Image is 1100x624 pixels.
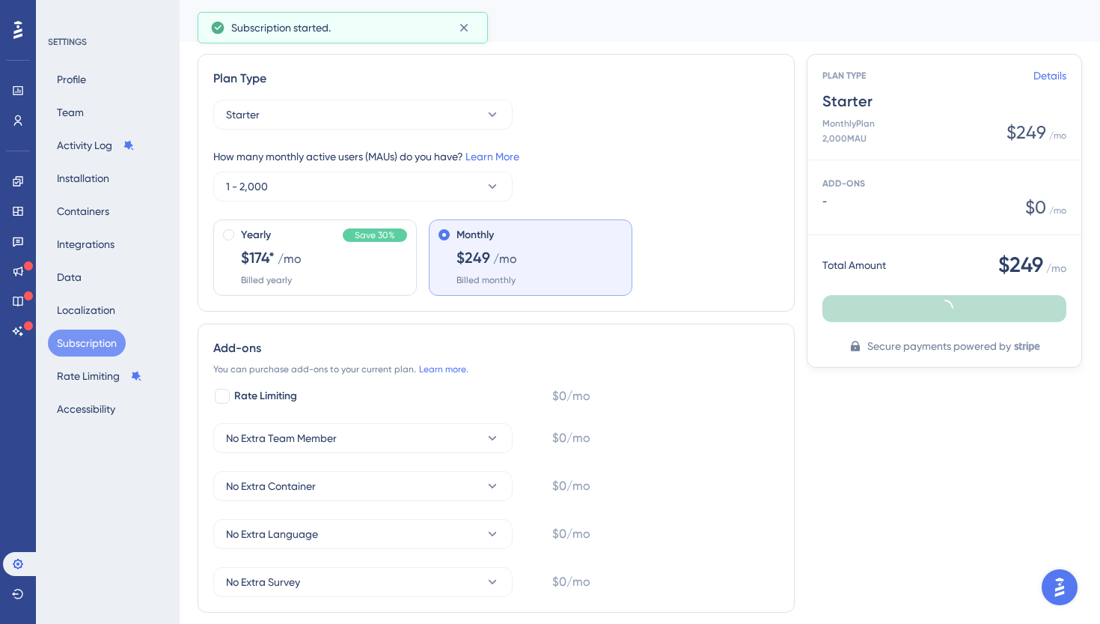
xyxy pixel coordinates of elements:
div: How many monthly active users (MAUs) do you have? [213,148,779,166]
span: /mo [493,250,517,268]
span: Subscription started. [231,19,331,37]
span: No Extra Survey [226,573,300,591]
span: Billed monthly [456,274,516,286]
button: Starter [213,100,513,130]
span: Yearly [241,226,271,244]
span: $0/mo [552,477,590,495]
span: $0/mo [552,573,590,591]
button: Accessibility [48,396,124,422]
span: You can purchase add-ons to your current plan. [213,363,416,375]
span: / mo [1049,205,1066,216]
div: SETTINGS [48,36,169,48]
span: Monthly [456,226,494,244]
span: /mo [278,250,302,268]
span: $249 [1006,121,1046,145]
button: Rate Limiting [48,363,151,390]
span: Monthly Plan [822,118,875,130]
span: $249 [456,247,490,268]
button: Profile [48,66,95,93]
span: $ 0 [1025,196,1046,219]
span: ADD-ONS [822,178,865,189]
button: No Extra Language [213,519,513,549]
span: Total Amount [822,256,886,274]
button: Installation [48,165,118,192]
a: Learn more. [419,363,468,375]
span: $0/mo [552,429,590,447]
span: / mo [1046,259,1066,277]
button: Team [48,99,93,126]
a: Details [1033,67,1066,85]
div: Add-ons [213,339,779,357]
button: Integrations [48,231,123,258]
span: $174* [241,247,275,268]
span: 2,000 MAU [822,133,875,145]
span: Save 30% [355,229,395,241]
span: No Extra Language [226,525,318,543]
span: PLAN TYPE [822,70,1033,82]
button: Containers [48,198,118,225]
span: - [822,196,1025,208]
span: $0/mo [552,525,590,543]
button: No Extra Team Member [213,423,513,453]
button: No Extra Container [213,471,513,501]
span: $0/mo [552,387,590,405]
button: Data [48,264,91,291]
span: Rate Limiting [234,387,297,405]
span: $249 [998,250,1043,280]
span: Starter [822,91,1066,112]
button: No Extra Survey [213,567,513,597]
span: Billed yearly [241,274,292,286]
button: Subscription [48,330,126,357]
a: Learn More [465,151,519,163]
span: No Extra Team Member [226,429,337,447]
span: 1 - 2,000 [226,178,268,196]
button: 1 - 2,000 [213,172,513,202]
div: Subscription [198,10,1045,31]
div: Plan Type [213,70,779,88]
button: Localization [48,297,124,324]
span: / mo [1049,130,1066,142]
span: No Extra Container [226,477,316,495]
span: Secure payments powered by [867,337,1011,355]
iframe: UserGuiding AI Assistant Launcher [1037,565,1082,610]
span: Starter [226,106,260,124]
button: Activity Log [48,132,144,159]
